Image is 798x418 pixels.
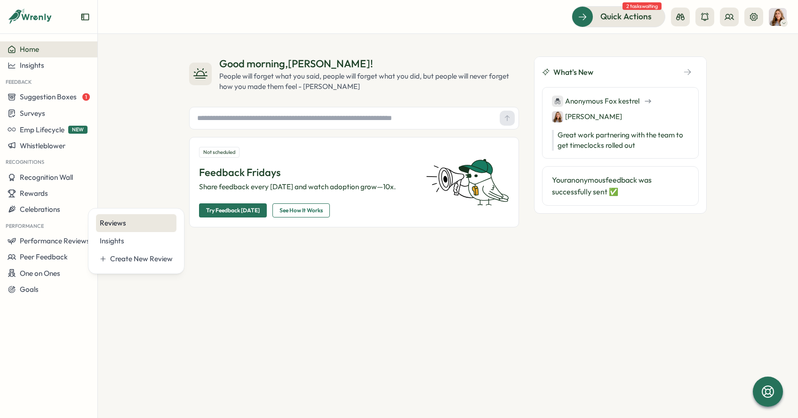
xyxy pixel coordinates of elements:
button: Quick Actions [572,6,665,27]
span: Recognition Wall [20,173,73,182]
span: Surveys [20,109,45,118]
span: 1 [82,93,90,101]
div: Insights [100,236,173,246]
button: Create New Review [96,250,176,268]
div: Create New Review [110,254,173,264]
span: Goals [20,285,39,294]
span: Insights [20,61,44,70]
span: Quick Actions [600,10,652,23]
span: See How It Works [279,204,323,217]
button: Expand sidebar [80,12,90,22]
div: Anonymous Fox kestrel [552,95,639,107]
span: Performance Reviews [20,236,90,245]
div: Reviews [100,218,173,228]
span: 2 tasks waiting [622,2,662,10]
div: Good morning , [PERSON_NAME] ! [219,56,519,71]
span: One on Ones [20,269,60,278]
span: Try Feedback [DATE] [206,204,260,217]
span: Whistleblower [20,141,65,150]
div: People will forget what you said, people will forget what you did, but people will never forget h... [219,71,519,92]
a: Insights [96,232,176,250]
img: Becky Romero [552,111,563,122]
span: Celebrations [20,205,60,214]
button: Try Feedback [DATE] [199,203,267,217]
p: Great work partnering with the team to get timeclocks rolled out [552,130,689,151]
a: Reviews [96,214,176,232]
button: See How It Works [272,203,330,217]
span: Peer Feedback [20,252,68,261]
span: Rewards [20,189,48,198]
span: Emp Lifecycle [20,125,64,134]
div: [PERSON_NAME] [552,111,622,122]
p: Your anonymous feedback was successfully sent ✅ [552,174,689,198]
span: Home [20,45,39,54]
p: Share feedback every [DATE] and watch adoption grow—10x. [199,182,415,192]
span: What's New [553,66,593,78]
span: NEW [68,126,88,134]
img: Becky Romero [769,8,787,26]
p: Feedback Fridays [199,165,415,180]
span: Suggestion Boxes [20,92,77,101]
div: Not scheduled [199,147,239,158]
